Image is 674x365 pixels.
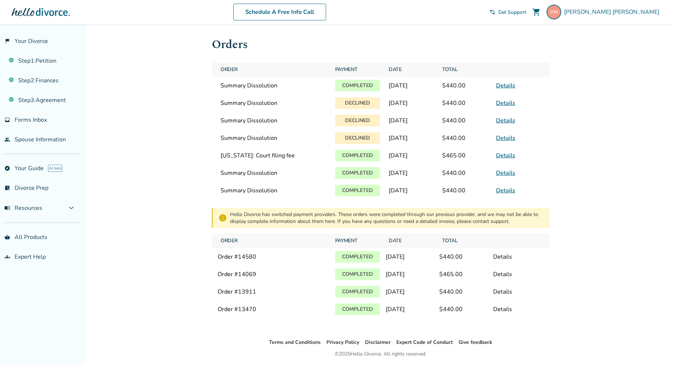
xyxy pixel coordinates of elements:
[335,115,380,126] p: Declined
[48,165,62,172] span: AI beta
[221,134,326,142] span: Summary Dissolution
[335,268,380,280] p: Completed
[439,270,490,278] div: $ 465.00
[4,165,10,171] span: explore
[335,185,380,196] p: Completed
[4,38,10,44] span: flag_2
[489,9,526,16] a: phone_in_talkGet Support
[4,185,10,191] span: list_alt_check
[386,253,436,261] div: [DATE]
[386,288,436,296] div: [DATE]
[335,80,380,91] p: Completed
[4,137,10,142] span: people
[230,211,544,225] div: Hello Divorce has switched payment providers. These orders were completed through our previous pr...
[396,339,453,346] a: Expert Code of Conduct
[386,166,436,180] span: [DATE]
[439,305,490,313] div: $ 440.00
[496,152,515,160] a: Details
[326,339,359,346] a: Privacy Policy
[489,9,495,15] span: phone_in_talk
[439,166,490,180] span: $440.00
[218,213,227,222] span: info
[335,97,380,109] p: Declined
[365,338,390,347] li: Disclaimer
[439,62,490,77] span: Total
[335,132,380,144] p: Declined
[335,286,380,298] p: Completed
[332,233,383,248] span: Payment
[67,204,76,212] span: expand_more
[439,96,490,110] span: $440.00
[335,167,380,179] p: Completed
[496,117,515,125] a: Details
[15,116,47,124] span: Forms Inbox
[269,339,321,346] a: Terms and Conditions
[221,187,326,195] span: Summary Dissolution
[218,270,329,278] div: Order # 14069
[439,114,490,127] span: $440.00
[496,169,515,177] a: Details
[439,79,490,93] span: $440.00
[496,82,515,90] a: Details
[386,96,436,110] span: [DATE]
[439,184,490,197] span: $440.00
[221,82,326,90] span: Summary Dissolution
[498,9,526,16] span: Get Support
[218,288,329,296] div: Order # 13911
[221,117,326,125] span: Summary Dissolution
[4,254,10,260] span: groups
[221,152,326,160] span: [US_STATE]: Court filing fee
[221,169,326,177] span: Summary Dissolution
[4,205,10,211] span: menu_book
[439,149,490,162] span: $465.00
[493,253,544,261] div: Details
[335,303,380,315] p: Completed
[439,131,490,145] span: $440.00
[233,4,326,20] a: Schedule A Free Info Call
[386,62,436,77] span: Date
[4,234,10,240] span: shopping_basket
[459,338,492,347] li: Give feedback
[439,288,490,296] div: $ 440.00
[386,305,436,313] div: [DATE]
[547,5,561,19] img: vmvicmelara@live.com
[532,8,541,16] span: shopping_cart
[386,233,436,248] span: Date
[4,204,42,212] span: Resources
[439,233,490,248] span: Total
[386,270,436,278] div: [DATE]
[386,131,436,145] span: [DATE]
[386,184,436,197] span: [DATE]
[218,62,329,77] span: Order
[493,305,544,313] div: Details
[218,233,329,248] span: Order
[218,305,329,313] div: Order # 13470
[386,149,436,162] span: [DATE]
[493,270,544,278] div: Details
[496,99,515,107] a: Details
[439,253,490,261] div: $ 440.00
[386,114,436,127] span: [DATE]
[221,99,326,107] span: Summary Dissolution
[332,62,383,77] span: Payment
[386,79,436,93] span: [DATE]
[638,330,674,365] iframe: Chat Widget
[496,134,515,142] a: Details
[335,350,427,358] div: © 2025 Hello Divorce. All rights reserved.
[493,288,544,296] div: Details
[564,8,662,16] span: [PERSON_NAME] [PERSON_NAME]
[335,150,380,161] p: Completed
[335,251,380,263] p: Completed
[218,253,329,261] div: Order # 14580
[4,117,10,123] span: inbox
[496,187,515,195] a: Details
[212,36,550,54] h1: Orders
